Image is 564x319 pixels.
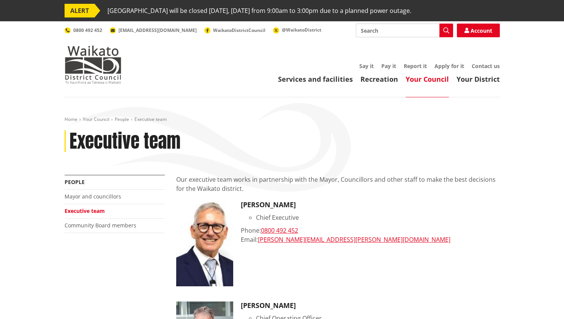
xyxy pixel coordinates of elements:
a: [EMAIL_ADDRESS][DOMAIN_NAME] [110,27,197,33]
a: Your District [457,75,500,84]
h1: Executive team [70,130,180,152]
a: Pay it [381,62,396,70]
img: Waikato District Council - Te Kaunihera aa Takiwaa o Waikato [65,46,122,84]
span: WaikatoDistrictCouncil [213,27,265,33]
a: WaikatoDistrictCouncil [204,27,265,33]
a: Community Board members [65,222,136,229]
span: Executive team [134,116,167,122]
a: Report it [404,62,427,70]
a: 0800 492 452 [261,226,298,235]
a: Account [457,24,500,37]
span: [GEOGRAPHIC_DATA] will be closed [DATE], [DATE] from 9:00am to 3:00pm due to a planned power outage. [107,4,411,17]
a: Say it [359,62,374,70]
h3: [PERSON_NAME] [241,302,500,310]
a: Recreation [360,75,398,84]
div: Phone: [241,226,500,235]
a: Home [65,116,77,122]
a: Mayor and councillors [65,193,121,200]
div: Email: [241,235,500,244]
span: @WaikatoDistrict [282,27,321,33]
a: Executive team [65,207,105,214]
span: 0800 492 452 [73,27,102,33]
a: @WaikatoDistrict [273,27,321,33]
span: ALERT [65,4,95,17]
a: People [115,116,129,122]
li: Chief Executive [256,213,500,222]
h3: [PERSON_NAME] [241,201,500,209]
a: Services and facilities [278,75,353,84]
span: [EMAIL_ADDRESS][DOMAIN_NAME] [118,27,197,33]
p: Our executive team works in partnership with the Mayor, Councillors and other staff to make the b... [176,175,500,193]
a: Apply for it [434,62,464,70]
a: 0800 492 452 [65,27,102,33]
a: Your Council [406,75,449,84]
a: Contact us [472,62,500,70]
a: Your Council [83,116,109,122]
img: CE Craig Hobbs [176,201,233,286]
a: People [65,178,85,186]
input: Search input [356,24,453,37]
a: [PERSON_NAME][EMAIL_ADDRESS][PERSON_NAME][DOMAIN_NAME] [258,235,450,244]
nav: breadcrumb [65,116,500,123]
